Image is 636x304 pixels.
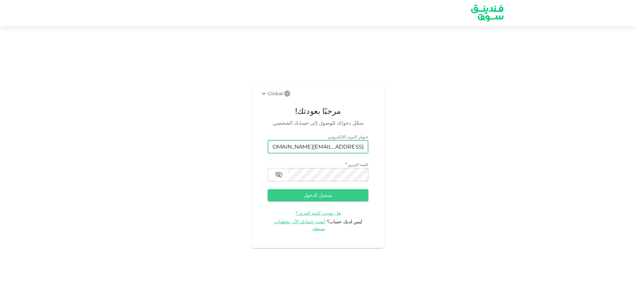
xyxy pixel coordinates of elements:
span: كلمة المرور [347,162,368,167]
span: عنوان البريد الالكتروني [328,134,368,139]
span: ليس لديك حساب؟ [327,219,362,225]
span: سجّل دخولك للوصول إلى حسابك الشخصي. [268,119,368,127]
input: email [268,140,368,153]
span: أنشئ حسابك الآن بخطوات بسيطة. [274,219,326,232]
img: logo [462,0,512,26]
button: تسجيل الدخول [268,189,368,201]
a: هل نسيت كلمة المرور؟ [295,210,341,216]
div: Global [260,90,283,98]
span: مرحبًا بعودتك! [268,105,368,117]
input: password [288,168,368,181]
a: logo [468,0,507,26]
